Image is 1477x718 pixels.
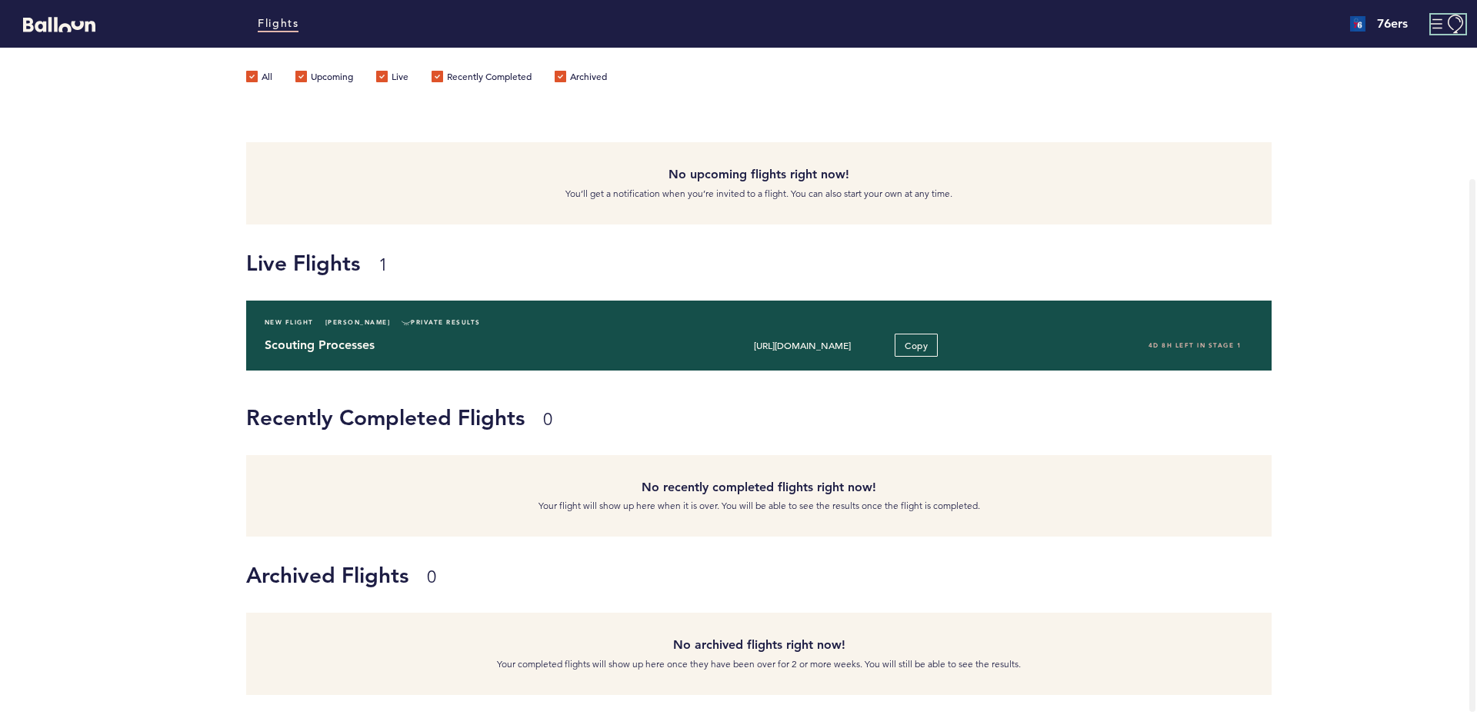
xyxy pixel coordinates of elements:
h4: No recently completed flights right now! [258,478,1260,497]
span: 4D 8H left in stage 1 [1149,341,1242,349]
span: Private Results [402,314,481,330]
label: Live [376,71,408,86]
h1: Recently Completed Flights [246,402,1260,433]
p: Your flight will show up here when it is over. You will be able to see the results once the fligh... [258,498,1260,514]
small: 0 [427,567,436,587]
label: All [246,71,272,86]
h1: Live Flights [246,248,1465,278]
h4: No upcoming flights right now! [258,165,1260,184]
p: Your completed flights will show up here once they have been over for 2 or more weeks. You will s... [258,657,1260,672]
p: You’ll get a notification when you’re invited to a flight. You can also start your own at any time. [258,186,1260,201]
h1: Archived Flights [246,560,1260,590]
label: Upcoming [295,71,353,86]
span: Copy [905,339,928,351]
label: Archived [555,71,607,86]
button: Manage Account [1431,15,1465,34]
small: 0 [543,409,552,430]
button: Copy [895,334,938,357]
span: New Flight [265,314,314,330]
h4: No archived flights right now! [258,636,1260,654]
h4: Scouting Processes [265,336,663,354]
svg: Balloon [23,17,95,32]
small: 1 [378,254,388,275]
a: Flights [258,15,298,32]
span: [PERSON_NAME] [325,314,391,330]
label: Recently Completed [432,71,532,86]
a: Balloon [12,15,95,32]
h4: 76ers [1377,15,1408,33]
